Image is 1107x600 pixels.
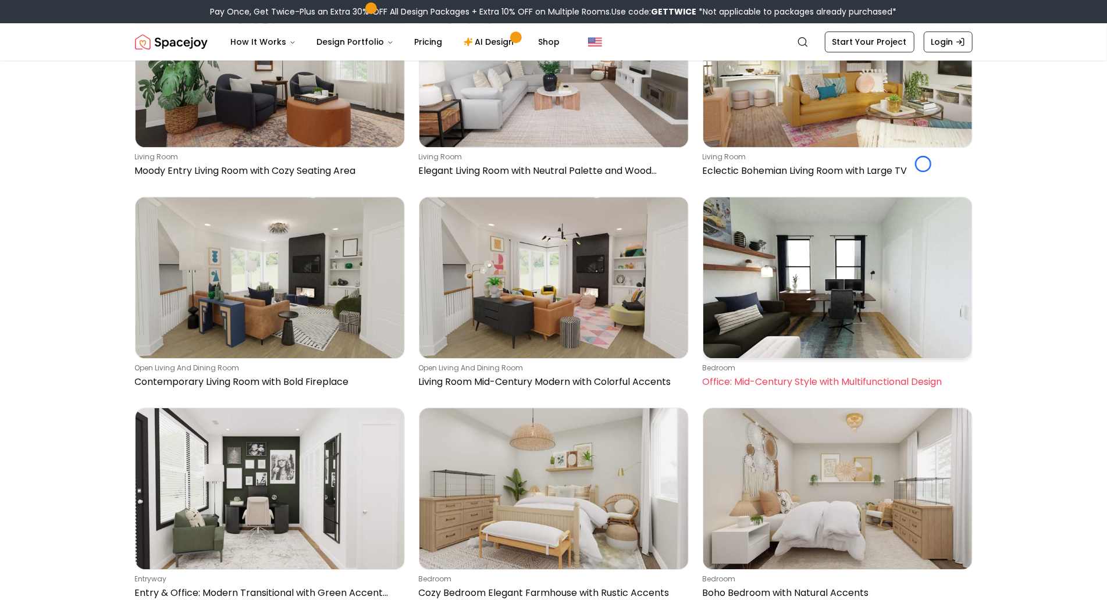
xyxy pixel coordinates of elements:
img: Entry & Office: Modern Transitional with Green Accent Wall [136,408,404,569]
img: United States [588,35,602,49]
p: Cozy Bedroom Elegant Farmhouse with Rustic Accents [419,586,684,600]
img: Spacejoy Logo [135,30,208,53]
p: living room [703,152,968,162]
span: Use code: [612,6,697,17]
p: open living and dining room [419,363,684,373]
img: Living Room Mid-Century Modern with Colorful Accents [419,197,688,358]
div: Pay Once, Get Twice-Plus an Extra 30% OFF All Design Packages + Extra 10% OFF on Multiple Rooms. [211,6,897,17]
nav: Global [135,23,973,60]
span: *Not applicable to packages already purchased* [697,6,897,17]
p: bedroom [703,363,968,373]
p: Eclectic Bohemian Living Room with Large TV [703,164,968,178]
a: Living Room Mid-Century Modern with Colorful Accentsopen living and dining roomLiving Room Mid-Ce... [419,197,689,394]
a: Shop [529,30,569,53]
img: Boho Bedroom with Natural Accents [703,408,972,569]
p: bedroom [703,574,968,584]
b: GETTWICE [652,6,697,17]
p: Office: Mid-Century Style with Multifunctional Design [703,375,968,389]
a: Login [924,31,973,52]
p: Boho Bedroom with Natural Accents [703,586,968,600]
p: Entry & Office: Modern Transitional with Green Accent Wall [135,586,400,600]
p: open living and dining room [135,363,400,373]
p: living room [419,152,684,162]
a: AI Design [454,30,527,53]
a: Contemporary Living Room with Bold Fireplaceopen living and dining roomContemporary Living Room w... [135,197,405,394]
p: Elegant Living Room with Neutral Palette and Wood Accents [419,164,684,178]
p: entryway [135,574,400,584]
p: bedroom [419,574,684,584]
img: Contemporary Living Room with Bold Fireplace [136,197,404,358]
p: living room [135,152,400,162]
img: Office: Mid-Century Style with Multifunctional Design [703,197,972,358]
a: Office: Mid-Century Style with Multifunctional DesignbedroomOffice: Mid-Century Style with Multif... [703,197,973,394]
a: Start Your Project [825,31,914,52]
a: Spacejoy [135,30,208,53]
button: How It Works [222,30,305,53]
button: Design Portfolio [308,30,403,53]
p: Living Room Mid-Century Modern with Colorful Accents [419,375,684,389]
nav: Main [222,30,569,53]
a: Pricing [405,30,452,53]
img: Cozy Bedroom Elegant Farmhouse with Rustic Accents [419,408,688,569]
p: Moody Entry Living Room with Cozy Seating Area [135,164,400,178]
p: Contemporary Living Room with Bold Fireplace [135,375,400,389]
